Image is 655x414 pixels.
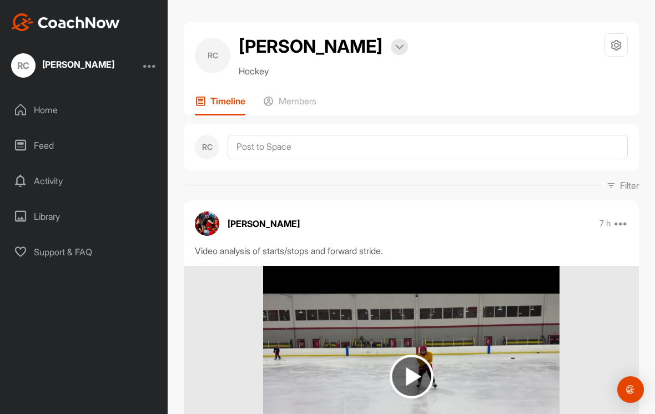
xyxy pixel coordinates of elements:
p: Hockey [239,64,408,78]
div: [PERSON_NAME] [42,60,114,69]
div: Support & FAQ [6,238,163,266]
p: Timeline [210,95,245,107]
div: Home [6,96,163,124]
div: Video analysis of starts/stops and forward stride. [195,244,628,258]
img: avatar [195,211,219,236]
div: Feed [6,132,163,159]
div: Activity [6,167,163,195]
h2: [PERSON_NAME] [239,33,382,60]
img: CoachNow [11,13,120,31]
img: arrow-down [395,44,404,50]
img: play [390,355,434,398]
div: RC [11,53,36,78]
div: Library [6,203,163,230]
p: 7 h [599,218,611,229]
p: [PERSON_NAME] [228,217,300,230]
p: Members [279,95,316,107]
div: RC [195,135,219,159]
p: Filter [620,179,639,192]
div: RC [195,38,230,73]
div: Open Intercom Messenger [617,376,644,403]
